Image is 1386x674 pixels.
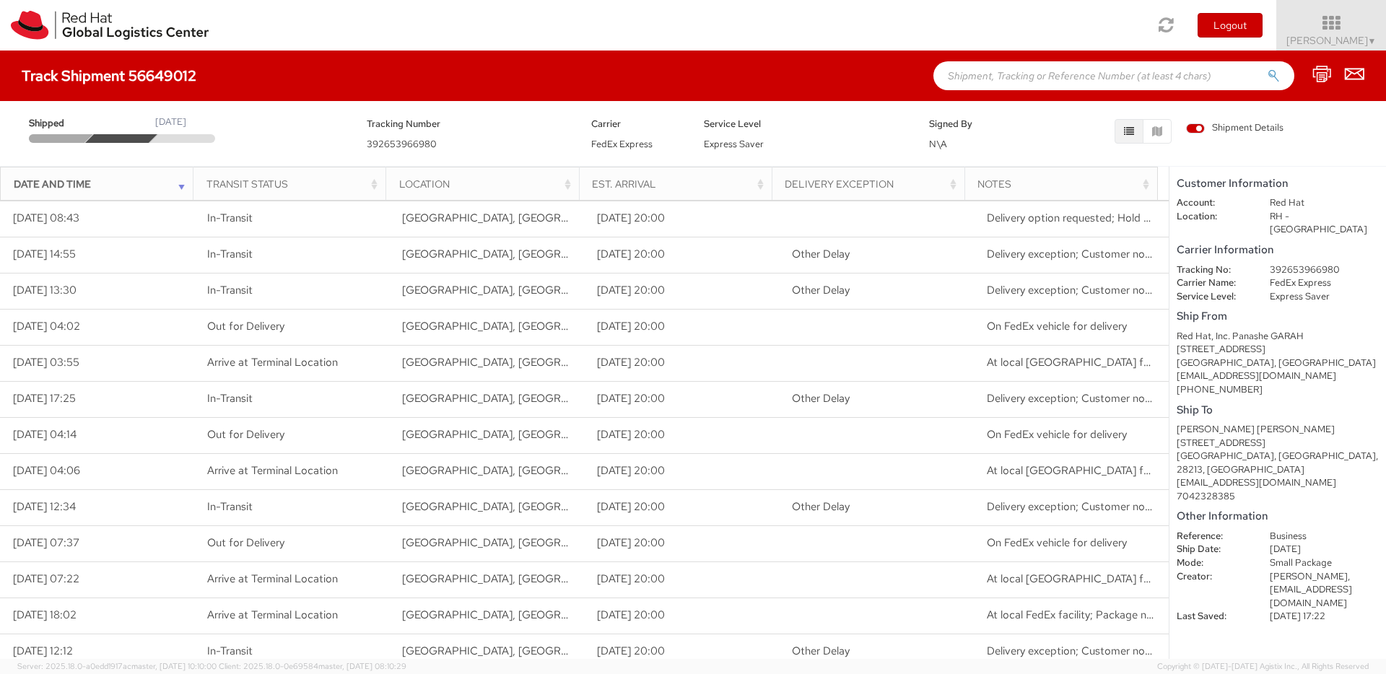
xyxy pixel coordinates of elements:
[207,535,284,550] span: Out for Delivery
[987,355,1171,369] span: At local FedEx facility
[584,525,779,561] td: [DATE] 20:00
[704,119,907,129] h5: Service Level
[584,634,779,670] td: [DATE] 20:00
[206,177,382,191] div: Transit Status
[584,237,779,273] td: [DATE] 20:00
[584,598,779,634] td: [DATE] 20:00
[792,247,850,261] span: Other Delay
[29,117,91,131] span: Shipped
[1166,570,1259,584] dt: Creator:
[584,309,779,345] td: [DATE] 20:00
[207,247,253,261] span: In-Transit
[591,138,653,150] span: FedEx Express
[1177,476,1379,490] div: [EMAIL_ADDRESS][DOMAIN_NAME]
[207,499,253,514] span: In-Transit
[987,319,1127,333] span: On FedEx vehicle for delivery
[1166,263,1259,277] dt: Tracking No:
[987,644,1286,658] span: Delivery exception; Customer not available or business closed
[584,561,779,598] td: [DATE] 20:00
[207,572,338,586] span: Arrive at Terminal Location
[1177,330,1379,343] div: Red Hat, Inc. Panashe GARAH
[402,319,745,333] span: CONCORD, NC, US
[1177,450,1379,476] div: [GEOGRAPHIC_DATA], [GEOGRAPHIC_DATA], 28213, [GEOGRAPHIC_DATA]
[592,177,767,191] div: Est. Arrival
[1177,356,1379,370] div: [GEOGRAPHIC_DATA], [GEOGRAPHIC_DATA]
[155,115,186,129] div: [DATE]
[1177,404,1379,416] h5: Ship To
[987,391,1286,406] span: Delivery exception; Customer not available or business closed
[1166,210,1259,224] dt: Location:
[792,499,850,514] span: Other Delay
[785,177,960,191] div: Delivery Exception
[792,283,850,297] span: Other Delay
[367,138,437,150] span: 392653966980
[987,427,1127,442] span: On FedEx vehicle for delivery
[792,644,850,658] span: Other Delay
[1368,35,1377,47] span: ▼
[11,11,209,40] img: rh-logistics-00dfa346123c4ec078e1.svg
[591,119,682,129] h5: Carrier
[987,572,1171,586] span: At local FedEx facility
[987,608,1281,622] span: At local FedEx facility; Package not delivered/not attempted
[704,138,764,150] span: Express Saver
[584,417,779,453] td: [DATE] 20:00
[1177,369,1379,383] div: [EMAIL_ADDRESS][DOMAIN_NAME]
[207,211,253,225] span: In-Transit
[402,572,745,586] span: CONCORD, NC, US
[402,283,745,297] span: CONCORD, NC, US
[1166,276,1259,290] dt: Carrier Name:
[207,283,253,297] span: In-Transit
[367,119,570,129] h5: Tracking Number
[987,463,1171,478] span: At local FedEx facility
[1177,383,1379,397] div: [PHONE_NUMBER]
[402,535,745,550] span: CONCORD, NC, US
[207,355,338,369] span: Arrive at Terminal Location
[584,381,779,417] td: [DATE] 20:00
[1177,343,1379,356] div: [STREET_ADDRESS]
[1166,196,1259,210] dt: Account:
[1270,570,1350,582] span: [PERSON_NAME],
[1177,423,1379,437] div: [PERSON_NAME] [PERSON_NAME]
[1286,34,1377,47] span: [PERSON_NAME]
[17,661,217,671] span: Server: 2025.18.0-a0edd1917ac
[584,453,779,489] td: [DATE] 20:00
[207,391,253,406] span: In-Transit
[22,68,196,84] h4: Track Shipment 56649012
[977,177,1153,191] div: Notes
[402,463,745,478] span: CONCORD, NC, US
[402,499,745,514] span: CONCORD, NC, US
[219,661,406,671] span: Client: 2025.18.0-0e69584
[1157,661,1369,673] span: Copyright © [DATE]-[DATE] Agistix Inc., All Rights Reserved
[402,211,745,225] span: CHARLOTTE, NC, US
[1166,290,1259,304] dt: Service Level:
[14,177,189,191] div: Date and Time
[1177,437,1379,450] div: [STREET_ADDRESS]
[792,391,850,406] span: Other Delay
[987,499,1286,514] span: Delivery exception; Customer not available or business closed
[987,535,1127,550] span: On FedEx vehicle for delivery
[399,177,575,191] div: Location
[929,119,1020,129] h5: Signed By
[402,608,745,622] span: CONCORD, NC, US
[584,489,779,525] td: [DATE] 20:00
[1166,543,1259,556] dt: Ship Date:
[1177,310,1379,323] h5: Ship From
[584,345,779,381] td: [DATE] 20:00
[131,661,217,671] span: master, [DATE] 10:10:00
[1198,13,1263,38] button: Logout
[1186,121,1283,137] label: Shipment Details
[402,644,745,658] span: CONCORD, NC, US
[584,201,779,237] td: [DATE] 20:00
[207,644,253,658] span: In-Transit
[1177,244,1379,256] h5: Carrier Information
[207,608,338,622] span: Arrive at Terminal Location
[207,427,284,442] span: Out for Delivery
[929,138,947,150] span: N\A
[584,273,779,309] td: [DATE] 20:00
[1166,556,1259,570] dt: Mode:
[1186,121,1283,135] span: Shipment Details
[402,427,745,442] span: CONCORD, NC, US
[207,319,284,333] span: Out for Delivery
[987,283,1286,297] span: Delivery exception; Customer not available or business closed
[987,247,1286,261] span: Delivery exception; Customer not available or business closed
